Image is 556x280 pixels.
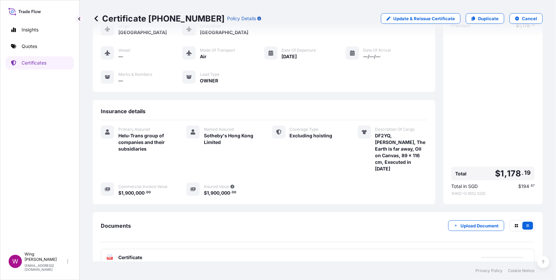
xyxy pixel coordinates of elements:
[525,171,531,175] span: 19
[448,220,504,231] button: Upload Document
[204,132,256,146] span: Sotheby's Hong Kong Limited
[282,53,297,60] span: [DATE]
[93,13,224,24] p: Certificate [PHONE_NUMBER]
[375,132,427,172] span: DF2YQ, [PERSON_NAME], The Earth is far away, Oil on Canvas, 89 x 116 cm, Executed in [DATE]
[282,48,316,53] span: Date of Departure
[118,53,123,60] span: —
[145,191,146,194] span: .
[118,254,142,261] span: Certificate
[12,258,18,265] span: W
[227,15,256,22] p: Policy Details
[6,40,74,53] a: Quotes
[504,169,507,178] span: ,
[522,15,537,22] p: Cancel
[123,191,125,195] span: ,
[204,191,207,195] span: $
[478,15,499,22] p: Duplicate
[118,132,170,152] span: Helu-Trans group of companies and their subsidiaries
[211,191,219,195] span: 900
[495,169,501,178] span: $
[118,191,121,195] span: $
[461,222,499,229] p: Upload Document
[25,252,66,262] p: Wing [PERSON_NAME]
[101,222,131,229] span: Documents
[146,191,151,194] span: 00
[118,127,150,132] span: Primary Assured
[6,23,74,36] a: Insights
[6,56,74,70] a: Certificates
[510,13,543,24] button: Cancel
[22,26,38,33] p: Insights
[200,48,235,53] span: Mode of Transport
[204,127,234,132] span: Named Assured
[200,53,207,60] span: Air
[121,191,123,195] span: 1
[451,183,478,190] span: Total in SGD
[25,263,66,271] p: [EMAIL_ADDRESS][DOMAIN_NAME]
[204,184,229,189] span: Insured Value
[200,72,219,77] span: Load Type
[393,15,455,22] p: Update & Reissue Certificate
[521,184,529,189] span: 194
[507,169,521,178] span: 178
[134,191,136,195] span: ,
[232,191,236,194] span: 00
[363,53,381,60] span: —/—/—
[455,170,466,177] span: Total
[518,184,521,189] span: $
[381,13,461,24] a: Update & Reissue Certificate
[22,43,37,50] p: Quotes
[207,191,209,195] span: 1
[22,60,46,66] p: Certificates
[363,48,391,53] span: Date of Arrival
[118,184,167,189] span: Commercial Invoice Value
[375,127,415,132] span: Description Of Cargo
[501,169,504,178] span: 1
[290,127,319,132] span: Coverage Type
[125,191,134,195] span: 900
[118,48,130,53] span: Vessel
[136,191,145,195] span: 000
[209,191,211,195] span: ,
[466,13,504,24] a: Duplicate
[508,268,535,273] a: Cookie Notice
[522,171,524,175] span: .
[118,72,152,77] span: Marks & Numbers
[476,268,503,273] a: Privacy Policy
[529,185,530,187] span: .
[451,191,535,196] span: 1 HKD = 0.1652 SGD
[290,132,333,139] span: Excluding hoisting
[230,191,231,194] span: .
[531,185,535,187] span: 67
[200,77,218,84] span: OWNER
[108,257,112,259] text: PDF
[219,191,221,195] span: ,
[221,191,230,195] span: 000
[118,77,123,84] span: —
[101,108,146,115] span: Insurance details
